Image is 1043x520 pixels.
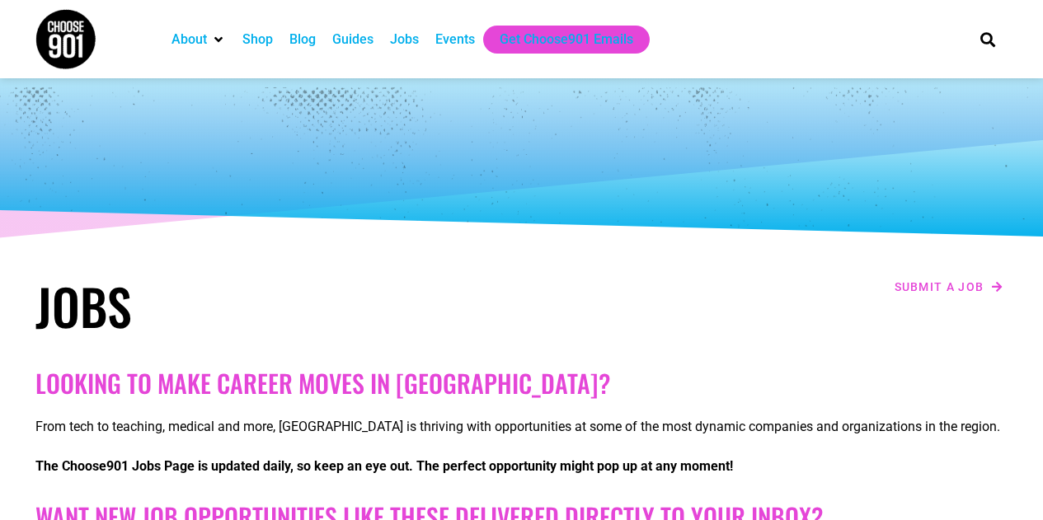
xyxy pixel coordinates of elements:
[171,30,207,49] a: About
[332,30,374,49] a: Guides
[974,26,1001,53] div: Search
[289,30,316,49] a: Blog
[500,30,633,49] a: Get Choose901 Emails
[890,276,1008,297] a: Submit a job
[35,276,514,335] h1: Jobs
[35,368,1008,398] h2: Looking to make career moves in [GEOGRAPHIC_DATA]?
[390,30,419,49] a: Jobs
[435,30,475,49] a: Events
[35,458,733,474] strong: The Choose901 Jobs Page is updated daily, so keep an eye out. The perfect opportunity might pop u...
[35,417,1008,437] p: From tech to teaching, medical and more, [GEOGRAPHIC_DATA] is thriving with opportunities at some...
[163,26,951,54] nav: Main nav
[242,30,273,49] a: Shop
[163,26,234,54] div: About
[895,281,984,293] span: Submit a job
